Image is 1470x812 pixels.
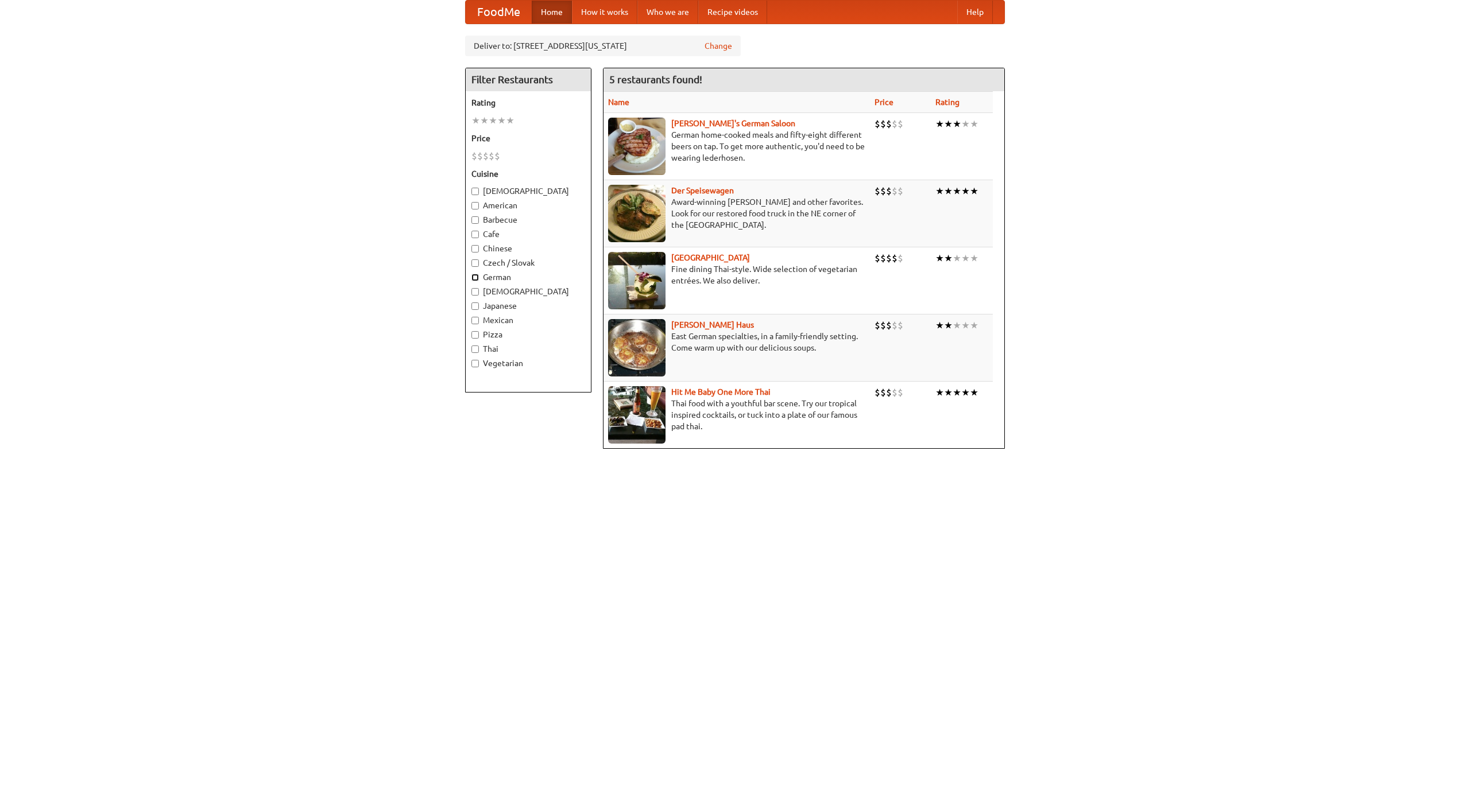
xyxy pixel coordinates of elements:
li: $ [886,118,892,130]
input: [DEMOGRAPHIC_DATA] [471,188,479,195]
li: ★ [953,319,961,332]
input: Czech / Slovak [471,259,479,267]
li: $ [886,252,892,265]
li: ★ [953,386,961,399]
label: Barbecue [471,214,585,226]
li: ★ [953,185,961,197]
li: $ [880,319,886,332]
input: Thai [471,345,479,353]
input: Vegetarian [471,360,479,367]
label: Pizza [471,329,585,340]
a: Home [532,1,572,24]
li: $ [489,150,494,162]
li: $ [483,150,489,162]
h5: Cuisine [471,168,585,180]
input: Japanese [471,302,479,310]
li: ★ [961,118,970,130]
li: ★ [935,118,944,130]
li: ★ [970,319,978,332]
li: ★ [935,252,944,265]
p: Award-winning [PERSON_NAME] and other favorites. Look for our restored food truck in the NE corne... [608,196,865,231]
li: ★ [970,118,978,130]
a: Der Speisewagen [671,186,734,195]
li: ★ [935,319,944,332]
li: $ [898,185,903,197]
h5: Rating [471,97,585,108]
a: Rating [935,98,960,107]
ng-pluralize: 5 restaurants found! [609,74,702,85]
a: Name [608,98,629,107]
a: FoodMe [466,1,532,24]
a: Hit Me Baby One More Thai [671,387,771,397]
li: ★ [961,386,970,399]
li: ★ [970,386,978,399]
li: ★ [935,386,944,399]
input: Chinese [471,245,479,252]
a: Who we are [637,1,698,24]
li: $ [875,252,880,265]
li: ★ [480,114,489,127]
li: $ [494,150,500,162]
li: $ [880,386,886,399]
li: ★ [944,185,953,197]
li: ★ [961,319,970,332]
li: ★ [970,185,978,197]
li: $ [892,319,898,332]
li: ★ [953,118,961,130]
label: [DEMOGRAPHIC_DATA] [471,185,585,197]
li: $ [898,386,903,399]
li: ★ [471,114,480,127]
li: ★ [944,252,953,265]
li: $ [898,319,903,332]
li: $ [880,118,886,130]
label: Japanese [471,300,585,312]
h5: Price [471,133,585,144]
img: satay.jpg [608,252,666,309]
label: German [471,271,585,283]
a: [GEOGRAPHIC_DATA] [671,253,750,262]
li: $ [886,185,892,197]
li: $ [886,386,892,399]
li: $ [875,386,880,399]
p: Fine dining Thai-style. Wide selection of vegetarian entrées. We also deliver. [608,263,865,286]
p: East German specialties, in a family-friendly setting. Come warm up with our delicious soups. [608,331,865,353]
p: German home-cooked meals and fifty-eight different beers on tap. To get more authentic, you'd nee... [608,129,865,164]
li: $ [886,319,892,332]
li: $ [898,252,903,265]
input: [DEMOGRAPHIC_DATA] [471,288,479,296]
img: babythai.jpg [608,386,666,444]
a: [PERSON_NAME]'s German Saloon [671,119,795,128]
a: [PERSON_NAME] Haus [671,320,754,329]
label: Thai [471,343,585,355]
li: $ [875,118,880,130]
label: Czech / Slovak [471,257,585,269]
img: esthers.jpg [608,118,666,175]
a: Recipe videos [698,1,767,24]
li: ★ [489,114,497,127]
li: $ [875,185,880,197]
label: [DEMOGRAPHIC_DATA] [471,286,585,297]
li: $ [898,118,903,130]
a: Price [875,98,893,107]
li: $ [892,118,898,130]
label: Cafe [471,228,585,240]
li: ★ [497,114,506,127]
h4: Filter Restaurants [466,68,591,91]
label: Vegetarian [471,358,585,369]
label: Chinese [471,243,585,254]
li: ★ [961,252,970,265]
li: ★ [506,114,514,127]
img: kohlhaus.jpg [608,319,666,376]
li: ★ [961,185,970,197]
a: Help [957,1,993,24]
li: $ [892,252,898,265]
li: ★ [970,252,978,265]
img: speisewagen.jpg [608,185,666,242]
li: $ [880,252,886,265]
input: Cafe [471,231,479,238]
p: Thai food with a youthful bar scene. Try our tropical inspired cocktails, or tuck into a plate of... [608,398,865,432]
li: $ [892,386,898,399]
